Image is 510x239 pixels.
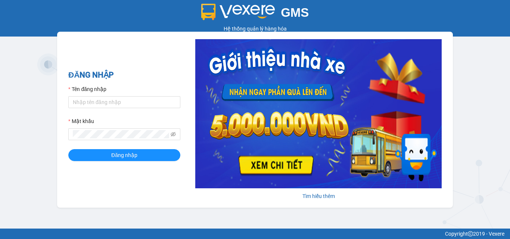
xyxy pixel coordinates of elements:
img: banner-0 [195,39,442,188]
div: Hệ thống quản lý hàng hóa [2,25,508,33]
span: GMS [281,6,309,19]
span: eye-invisible [171,132,176,137]
span: Đăng nhập [111,151,137,159]
button: Đăng nhập [68,149,180,161]
a: GMS [201,11,309,17]
label: Mật khẩu [68,117,94,125]
span: copyright [468,231,473,236]
h2: ĐĂNG NHẬP [68,69,180,81]
div: Tìm hiểu thêm [195,192,442,200]
img: logo 2 [201,4,275,20]
label: Tên đăng nhập [68,85,106,93]
input: Tên đăng nhập [68,96,180,108]
input: Mật khẩu [73,130,169,138]
div: Copyright 2019 - Vexere [6,230,504,238]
